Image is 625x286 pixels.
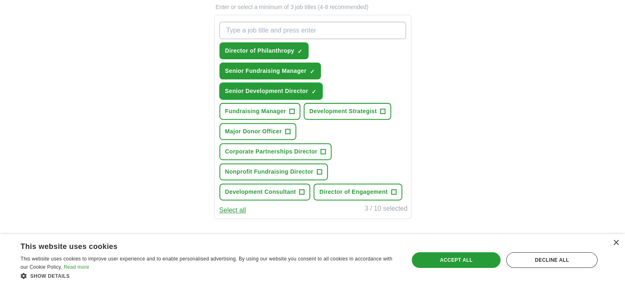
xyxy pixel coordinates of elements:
span: Major Donor Officer [225,127,282,136]
span: Nonprofit Fundraising Director [225,167,314,176]
span: Senior Fundraising Manager [225,67,307,75]
span: Corporate Partnerships Director [225,147,318,156]
div: Close [613,240,619,246]
button: Select all [219,205,246,215]
span: Development Strategist [309,107,377,116]
button: Development Strategist [304,103,391,120]
span: Show details [30,273,70,279]
div: 3 / 10 selected [364,204,407,215]
div: Decline all [506,252,597,268]
span: ✓ [311,88,316,95]
div: This website uses cookies [21,239,377,251]
button: Senior Development Director✓ [219,83,323,100]
p: Enter or select a minimum of 3 job titles (4-8 recommended) [214,3,411,12]
span: Fundraising Manager [225,107,286,116]
button: Major Donor Officer [219,123,296,140]
span: Director of Engagement [319,188,387,196]
span: Director of Philanthropy [225,47,295,55]
button: Director of Philanthropy✓ [219,42,309,59]
button: Development Consultant [219,184,311,200]
input: Type a job title and press enter [219,22,406,39]
button: Senior Fundraising Manager✓ [219,63,321,79]
span: This website uses cookies to improve user experience and to enable personalised advertising. By u... [21,256,392,270]
div: Show details [21,272,397,280]
button: Corporate Partnerships Director [219,143,332,160]
span: Senior Development Director [225,87,308,95]
span: ✓ [310,68,315,75]
a: Read more, opens a new window [64,264,89,270]
button: Fundraising Manager [219,103,300,120]
span: Development Consultant [225,188,296,196]
button: Nonprofit Fundraising Director [219,163,328,180]
button: Director of Engagement [314,184,402,200]
span: ✓ [298,48,302,55]
div: Accept all [412,252,500,268]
